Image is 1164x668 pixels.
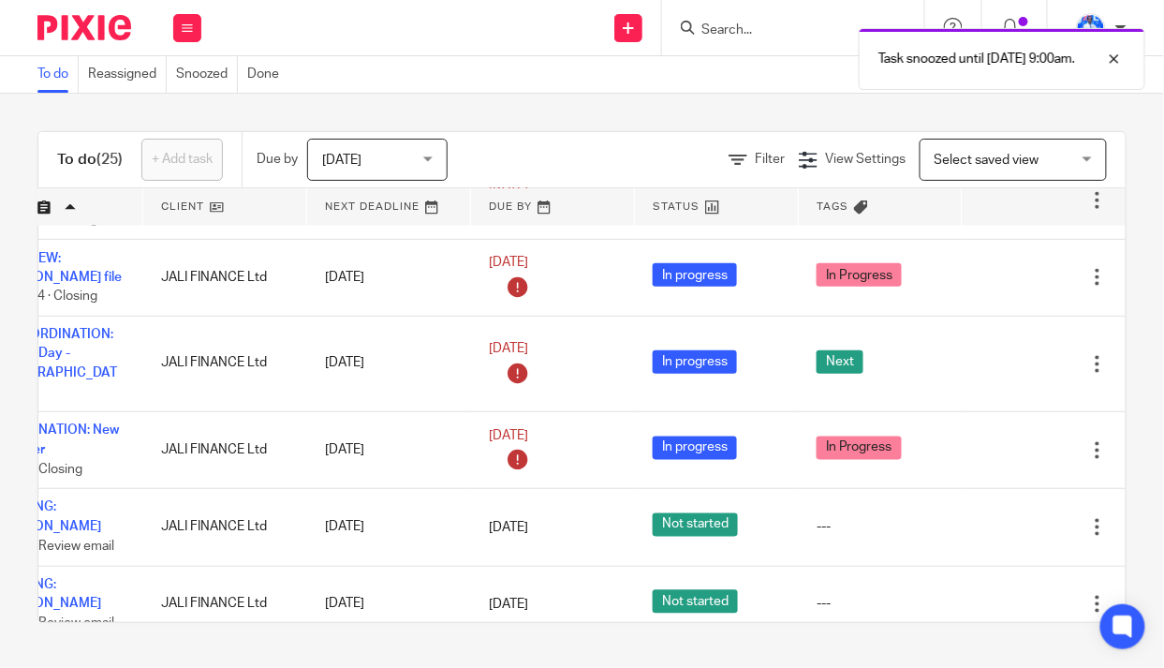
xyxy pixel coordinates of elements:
td: JALI FINANCE Ltd [142,489,306,566]
span: In Progress [817,437,902,460]
span: Select saved view [935,154,1039,167]
td: [DATE] [306,412,470,489]
a: Reassigned [88,56,167,93]
h1: To do [57,150,123,170]
p: Due by [257,150,298,169]
img: WhatsApp%20Image%202022-01-17%20at%2010.26.43%20PM.jpeg [1076,13,1106,43]
span: Not started [653,590,738,614]
p: Task snoozed until [DATE] 9:00am. [878,50,1075,68]
td: JALI FINANCE Ltd [142,412,306,489]
td: [DATE] [306,239,470,316]
a: Done [247,56,288,93]
span: Tags [818,201,849,212]
span: Filter [755,153,785,166]
span: In progress [653,350,737,374]
a: + Add task [141,139,223,181]
span: In progress [653,437,737,460]
div: --- [817,595,943,614]
img: Pixie [37,15,131,40]
td: [DATE] [306,489,470,566]
span: [DATE] [322,154,361,167]
span: In progress [653,263,737,287]
div: --- [817,518,943,537]
span: Not started [653,513,738,537]
span: (25) [96,152,123,167]
a: To do [37,56,79,93]
td: [DATE] [306,316,470,411]
a: Snoozed [176,56,238,93]
span: [DATE] [489,598,528,611]
span: Next [817,350,863,374]
span: [DATE] [489,256,528,269]
td: JALI FINANCE Ltd [142,566,306,643]
span: In Progress [817,263,902,287]
td: [DATE] [306,566,470,643]
span: [DATE] [489,521,528,534]
span: View Settings [825,153,906,166]
span: [DATE] [489,429,528,442]
td: JALI FINANCE Ltd [142,239,306,316]
span: [DATE] [489,343,528,356]
td: JALI FINANCE Ltd [142,316,306,411]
